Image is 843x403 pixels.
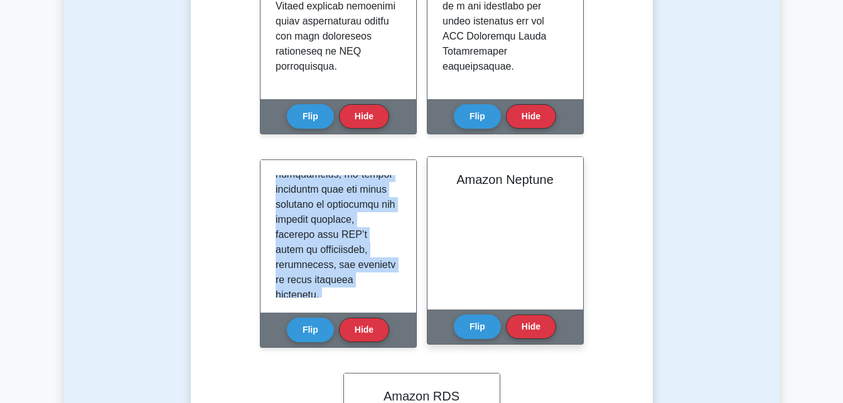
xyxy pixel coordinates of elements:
button: Hide [339,318,389,342]
button: Flip [454,104,501,129]
button: Hide [506,104,556,129]
button: Flip [287,318,334,342]
button: Hide [339,104,389,129]
button: Hide [506,314,556,339]
button: Flip [454,314,501,339]
button: Flip [287,104,334,129]
h2: Amazon Neptune [443,172,568,187]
